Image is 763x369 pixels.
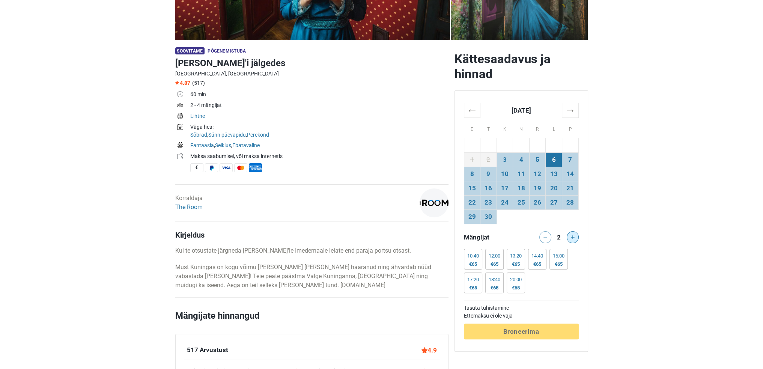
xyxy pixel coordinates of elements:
span: Põgenemistuba [208,48,246,54]
span: (517) [192,80,205,86]
th: P [562,117,578,138]
th: L [546,117,562,138]
div: Väga hea: [190,123,448,131]
div: Korraldaja [175,194,203,212]
div: €65 [531,261,543,267]
td: 11 [513,167,530,181]
span: MasterCard [234,163,247,172]
div: 18:40 [489,277,500,283]
th: → [562,103,578,117]
h4: Kirjeldus [175,230,448,239]
div: 2 [554,231,563,242]
td: 20 [546,181,562,195]
div: 13:20 [510,253,522,259]
div: 517 Arvustust [187,345,228,355]
td: 29 [464,209,480,224]
a: Fantaasia [190,142,214,148]
a: Lihtne [190,113,205,119]
p: Must Kuningas on kogu võimu [PERSON_NAME] [PERSON_NAME] haaranud ning ähvardab nüüd vabastada [PE... [175,263,448,290]
a: The Room [175,203,203,211]
th: R [529,117,546,138]
th: ← [464,103,480,117]
td: 28 [562,195,578,209]
h1: [PERSON_NAME]'i jälgedes [175,56,448,70]
th: N [513,117,530,138]
td: 9 [480,167,497,181]
a: Sõbrad [190,132,207,138]
td: 3 [497,152,513,167]
span: Sularaha [190,163,203,172]
div: 12:00 [489,253,500,259]
td: 5 [529,152,546,167]
td: 14 [562,167,578,181]
td: 17 [497,181,513,195]
th: T [480,117,497,138]
p: Kui te otsustate järgneda [PERSON_NAME]’le Imedemaale leiate end paraja portsu otsast. [175,246,448,255]
h2: Mängijate hinnangud [175,309,448,334]
div: Mängijat [461,231,521,243]
div: 4.9 [421,345,437,355]
td: 19 [529,181,546,195]
td: 60 min [190,90,448,101]
th: E [464,117,480,138]
td: 7 [562,152,578,167]
div: €65 [489,285,500,291]
a: Seiklus [215,142,231,148]
td: 15 [464,181,480,195]
div: 14:40 [531,253,543,259]
td: 22 [464,195,480,209]
div: 17:20 [467,277,479,283]
td: 16 [480,181,497,195]
span: PayPal [205,163,218,172]
div: €65 [510,285,522,291]
td: Ettemaksu ei ole vaja [464,312,579,320]
td: 13 [546,167,562,181]
span: 4.87 [175,80,190,86]
a: Ebatavaline [232,142,260,148]
td: 6 [546,152,562,167]
h2: Kättesaadavus ja hinnad [454,51,588,81]
img: 1c9ac0159c94d8d0l.png [420,188,448,217]
th: [DATE] [480,103,562,117]
div: [GEOGRAPHIC_DATA], [GEOGRAPHIC_DATA] [175,70,448,78]
div: Maksa saabumisel, või maksa internetis [190,152,448,160]
div: €65 [553,261,564,267]
a: Perekond [247,132,269,138]
td: 24 [497,195,513,209]
td: 4 [513,152,530,167]
td: 30 [480,209,497,224]
td: 21 [562,181,578,195]
td: 1 [464,152,480,167]
div: €65 [510,261,522,267]
div: €65 [489,261,500,267]
td: 23 [480,195,497,209]
td: 2 [480,152,497,167]
div: 20:00 [510,277,522,283]
td: 8 [464,167,480,181]
th: K [497,117,513,138]
div: €65 [467,285,479,291]
td: 25 [513,195,530,209]
td: 2 - 4 mängijat [190,101,448,111]
a: Sünnipäevapidu [208,132,246,138]
span: Visa [220,163,233,172]
div: 10:40 [467,253,479,259]
span: Soovitame [175,47,205,54]
div: €65 [467,261,479,267]
td: 18 [513,181,530,195]
td: 26 [529,195,546,209]
td: Tasuta tühistamine [464,304,579,312]
td: 12 [529,167,546,181]
td: 27 [546,195,562,209]
td: , , [190,122,448,141]
div: 16:00 [553,253,564,259]
td: 10 [497,167,513,181]
span: American Express [249,163,262,172]
img: Star [175,81,179,84]
td: , , [190,141,448,152]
